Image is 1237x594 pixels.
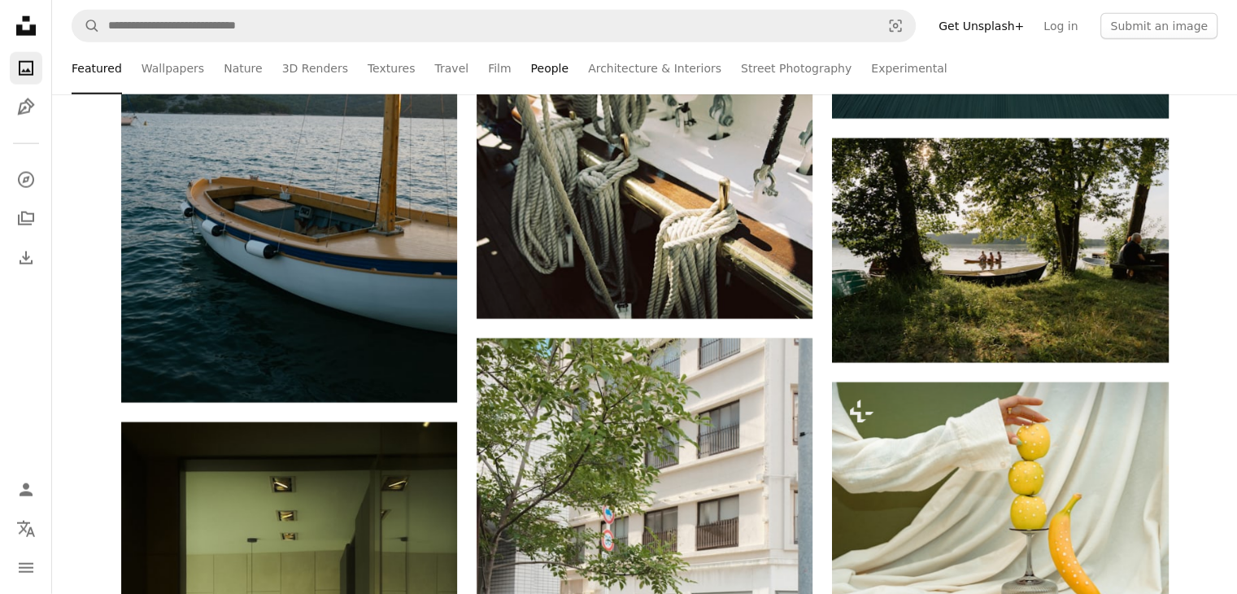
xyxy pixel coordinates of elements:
[1034,13,1087,39] a: Log in
[142,42,204,94] a: Wallpapers
[10,164,42,196] a: Explore
[10,552,42,584] button: Menu
[488,42,511,94] a: Film
[72,10,916,42] form: Find visuals sitewide
[224,42,262,94] a: Nature
[876,11,915,41] button: Visual search
[368,42,416,94] a: Textures
[10,242,42,274] a: Download History
[10,203,42,235] a: Collections
[1100,13,1217,39] button: Submit an image
[10,513,42,545] button: Language
[477,94,812,318] img: Coiled ropes on a wooden boat railing
[434,42,468,94] a: Travel
[832,491,1168,506] a: Hand stacking yellow apples with white dots
[832,138,1168,362] img: People rowing a boat on a calm lake
[10,91,42,124] a: Illustrations
[10,10,42,46] a: Home — Unsplash
[929,13,1034,39] a: Get Unsplash+
[588,42,721,94] a: Architecture & Interiors
[282,42,348,94] a: 3D Renders
[72,11,100,41] button: Search Unsplash
[121,143,457,158] a: A small sailboat floats on calm water near shore.
[477,199,812,214] a: Coiled ropes on a wooden boat railing
[832,242,1168,257] a: People rowing a boat on a calm lake
[531,42,569,94] a: People
[10,52,42,85] a: Photos
[871,42,947,94] a: Experimental
[741,42,852,94] a: Street Photography
[10,474,42,506] a: Log in / Sign up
